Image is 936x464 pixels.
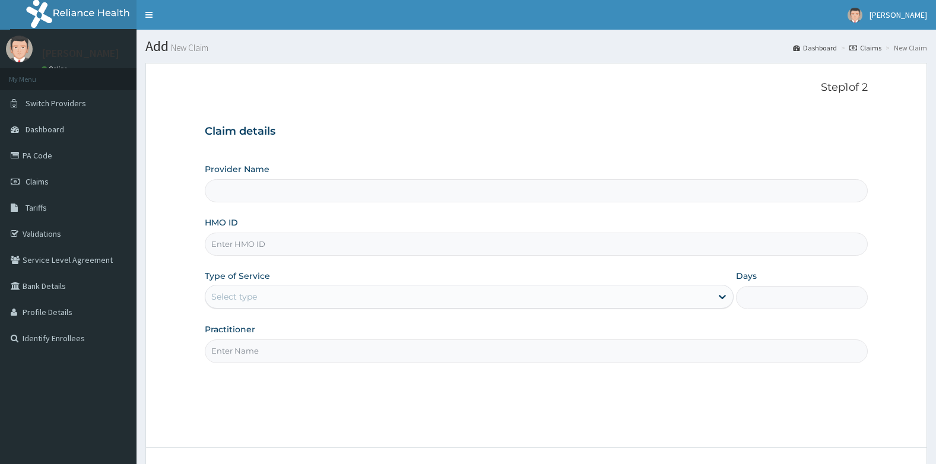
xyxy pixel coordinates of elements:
[6,36,33,62] img: User Image
[205,217,238,228] label: HMO ID
[848,8,862,23] img: User Image
[736,270,757,282] label: Days
[26,124,64,135] span: Dashboard
[205,125,868,138] h3: Claim details
[26,176,49,187] span: Claims
[883,43,927,53] li: New Claim
[169,43,208,52] small: New Claim
[205,339,868,363] input: Enter Name
[205,163,269,175] label: Provider Name
[870,9,927,20] span: [PERSON_NAME]
[211,291,257,303] div: Select type
[205,323,255,335] label: Practitioner
[205,81,868,94] p: Step 1 of 2
[145,39,927,54] h1: Add
[42,65,70,73] a: Online
[205,233,868,256] input: Enter HMO ID
[26,98,86,109] span: Switch Providers
[26,202,47,213] span: Tariffs
[205,270,270,282] label: Type of Service
[793,43,837,53] a: Dashboard
[42,48,119,59] p: [PERSON_NAME]
[849,43,881,53] a: Claims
